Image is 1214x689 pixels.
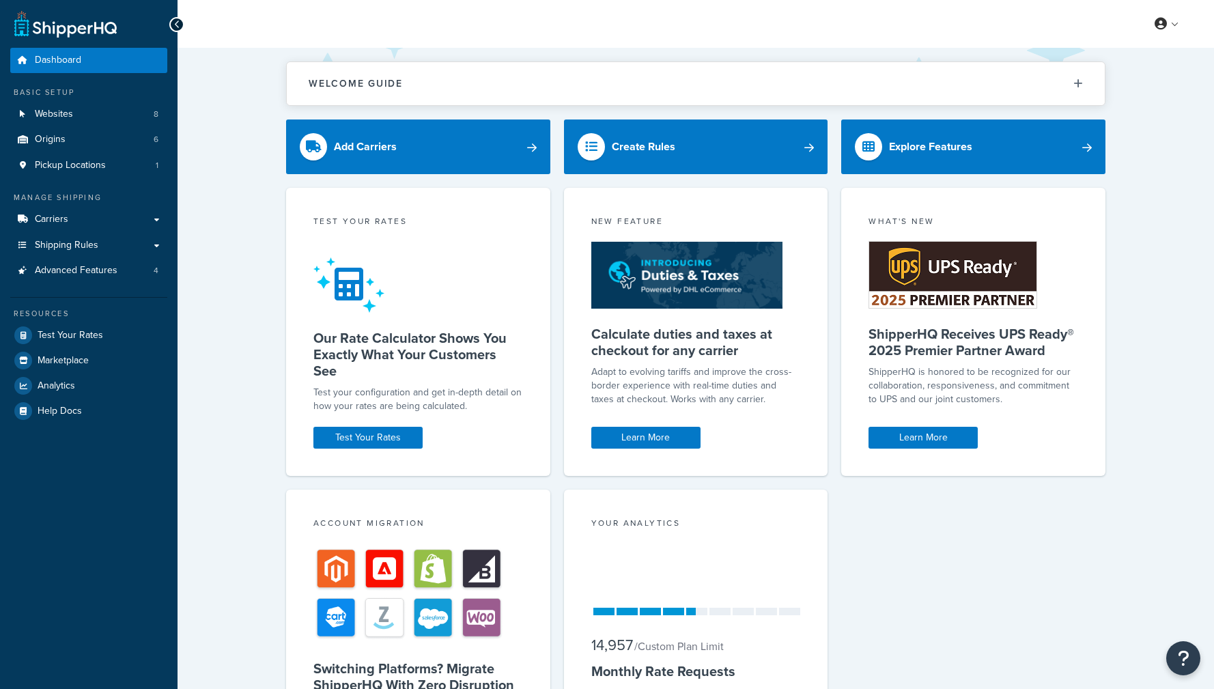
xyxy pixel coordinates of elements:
a: Help Docs [10,399,167,423]
span: 1 [156,160,158,171]
a: Shipping Rules [10,233,167,258]
span: Advanced Features [35,265,117,277]
div: New Feature [591,215,801,231]
li: Advanced Features [10,258,167,283]
a: Origins6 [10,127,167,152]
div: Test your rates [313,215,523,231]
span: Analytics [38,380,75,392]
div: Test your configuration and get in-depth detail on how your rates are being calculated. [313,386,523,413]
a: Explore Features [841,119,1105,174]
a: Add Carriers [286,119,550,174]
div: Manage Shipping [10,192,167,203]
a: Test Your Rates [313,427,423,449]
a: Dashboard [10,48,167,73]
p: Adapt to evolving tariffs and improve the cross-border experience with real-time duties and taxes... [591,365,801,406]
p: ShipperHQ is honored to be recognized for our collaboration, responsiveness, and commitment to UP... [869,365,1078,406]
span: 14,957 [591,634,633,656]
small: / Custom Plan Limit [634,638,724,654]
a: Analytics [10,374,167,398]
a: Marketplace [10,348,167,373]
a: Create Rules [564,119,828,174]
a: Learn More [591,427,701,449]
h5: ShipperHQ Receives UPS Ready® 2025 Premier Partner Award [869,326,1078,358]
h5: Our Rate Calculator Shows You Exactly What Your Customers See [313,330,523,379]
span: 6 [154,134,158,145]
div: Explore Features [889,137,972,156]
a: Learn More [869,427,978,449]
h5: Calculate duties and taxes at checkout for any carrier [591,326,801,358]
h5: Monthly Rate Requests [591,663,801,679]
button: Open Resource Center [1166,641,1200,675]
span: Marketplace [38,355,89,367]
span: Websites [35,109,73,120]
a: Pickup Locations1 [10,153,167,178]
li: Websites [10,102,167,127]
li: Origins [10,127,167,152]
div: Add Carriers [334,137,397,156]
span: 4 [154,265,158,277]
span: Pickup Locations [35,160,106,171]
span: Dashboard [35,55,81,66]
a: Carriers [10,207,167,232]
span: Carriers [35,214,68,225]
span: Test Your Rates [38,330,103,341]
a: Websites8 [10,102,167,127]
span: 8 [154,109,158,120]
div: Basic Setup [10,87,167,98]
div: What's New [869,215,1078,231]
span: Help Docs [38,406,82,417]
a: Advanced Features4 [10,258,167,283]
a: Test Your Rates [10,323,167,348]
li: Pickup Locations [10,153,167,178]
div: Create Rules [612,137,675,156]
button: Welcome Guide [287,62,1105,105]
span: Shipping Rules [35,240,98,251]
h2: Welcome Guide [309,79,403,89]
div: Account Migration [313,517,523,533]
span: Origins [35,134,66,145]
div: Resources [10,308,167,320]
div: Your Analytics [591,517,801,533]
